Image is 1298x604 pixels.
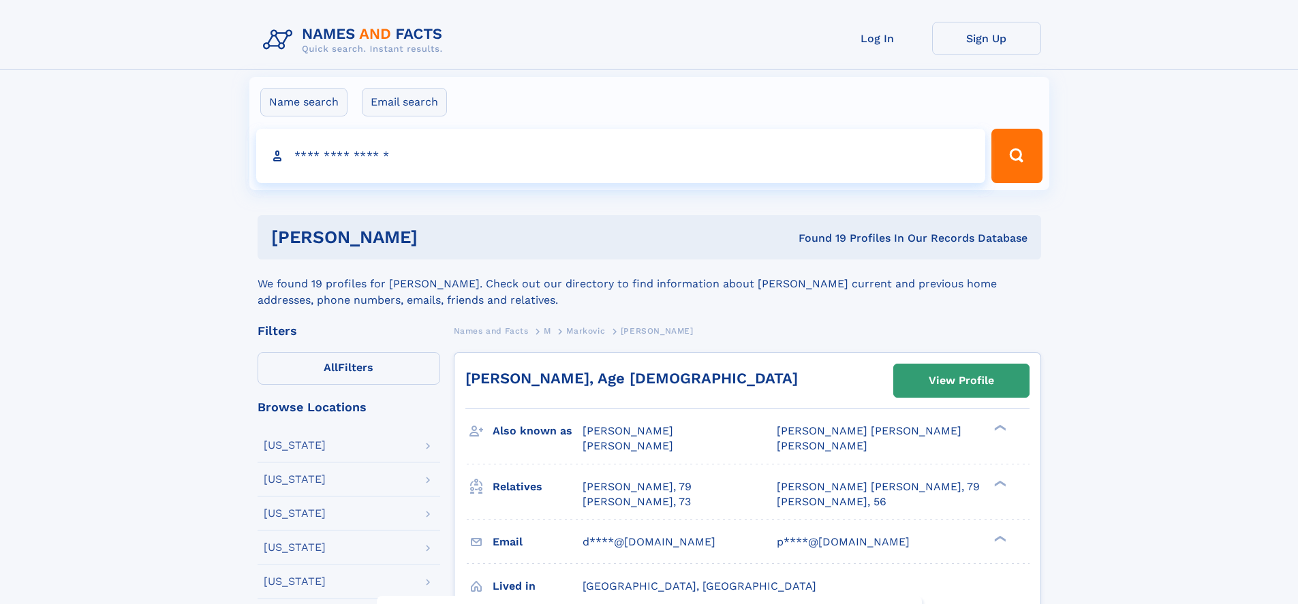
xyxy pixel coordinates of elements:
img: Logo Names and Facts [258,22,454,59]
a: M [544,322,551,339]
span: [PERSON_NAME] [583,439,673,452]
label: Filters [258,352,440,385]
div: ❯ [991,479,1007,488]
div: [US_STATE] [264,576,326,587]
span: [GEOGRAPHIC_DATA], [GEOGRAPHIC_DATA] [583,579,816,592]
h1: [PERSON_NAME] [271,229,608,246]
span: All [324,361,338,374]
div: [US_STATE] [264,542,326,553]
a: [PERSON_NAME], 73 [583,494,691,509]
div: Browse Locations [258,401,440,413]
a: [PERSON_NAME] [PERSON_NAME], 79 [777,479,980,494]
div: [US_STATE] [264,474,326,485]
input: search input [256,129,986,183]
div: View Profile [929,365,994,396]
span: [PERSON_NAME] [621,326,694,336]
a: [PERSON_NAME], 56 [777,494,886,509]
span: [PERSON_NAME] [777,439,867,452]
a: View Profile [894,364,1029,397]
span: [PERSON_NAME] [PERSON_NAME] [777,424,961,437]
h3: Lived in [493,575,583,598]
div: Filters [258,325,440,337]
a: Names and Facts [454,322,529,339]
div: We found 19 profiles for [PERSON_NAME]. Check out our directory to find information about [PERSON... [258,259,1041,308]
h3: Relatives [493,475,583,498]
label: Name search [260,88,347,116]
div: [US_STATE] [264,440,326,451]
div: [US_STATE] [264,508,326,519]
label: Email search [362,88,447,116]
h3: Also known as [493,419,583,443]
span: [PERSON_NAME] [583,424,673,437]
a: Markovic [566,322,605,339]
div: Found 19 Profiles In Our Records Database [608,231,1027,246]
div: ❯ [991,534,1007,543]
h3: Email [493,530,583,554]
button: Search Button [991,129,1042,183]
a: Sign Up [932,22,1041,55]
a: [PERSON_NAME], Age [DEMOGRAPHIC_DATA] [465,370,798,387]
div: ❯ [991,424,1007,432]
span: Markovic [566,326,605,336]
span: M [544,326,551,336]
a: [PERSON_NAME], 79 [583,479,692,494]
a: Log In [823,22,932,55]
